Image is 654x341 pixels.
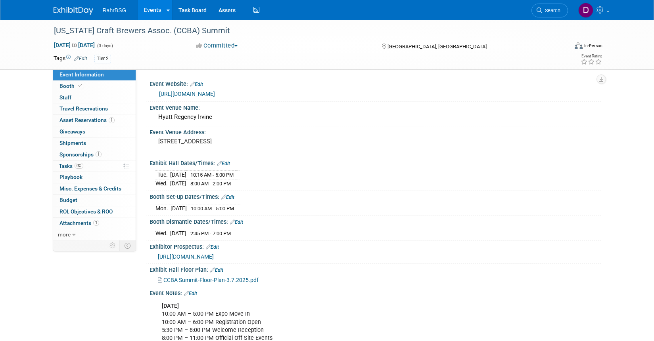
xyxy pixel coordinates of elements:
a: Asset Reservations1 [53,115,136,126]
a: Edit [217,161,230,166]
td: [DATE] [170,229,186,238]
div: Booth Set-up Dates/Times: [150,191,601,201]
a: Edit [74,56,87,61]
span: Event Information [59,71,104,78]
a: Giveaways [53,126,136,137]
td: Mon. [155,204,171,213]
a: Playbook [53,172,136,183]
a: Edit [221,194,234,200]
span: 1 [109,117,115,123]
span: [DATE] [DATE] [54,42,95,49]
a: Shipments [53,138,136,149]
img: Format-Inperson.png [575,42,583,49]
span: (3 days) [96,43,113,48]
div: Event Notes: [150,287,601,297]
span: 10:15 AM - 5:00 PM [190,172,234,178]
div: [US_STATE] Craft Brewers Assoc. (CCBA) Summit [51,24,556,38]
a: Misc. Expenses & Credits [53,183,136,194]
a: Tasks0% [53,161,136,172]
a: [URL][DOMAIN_NAME] [158,253,214,260]
b: [DATE] [162,303,179,309]
span: 0% [75,163,83,169]
div: Event Website: [150,78,601,88]
span: Tasks [59,163,83,169]
div: Event Venue Address: [150,126,601,136]
span: 1 [93,220,99,226]
span: Giveaways [59,128,85,135]
td: Personalize Event Tab Strip [106,240,120,251]
span: more [58,231,71,238]
div: In-Person [584,43,602,49]
td: Tags [54,54,87,63]
span: 10:00 AM - 5:00 PM [191,206,234,211]
span: Misc. Expenses & Credits [59,185,121,192]
td: Wed. [155,229,170,238]
img: ExhibitDay [54,7,93,15]
a: Event Information [53,69,136,80]
i: Booth reservation complete [78,84,82,88]
a: Edit [210,267,223,273]
td: Toggle Event Tabs [119,240,136,251]
div: Event Rating [581,54,602,58]
span: [GEOGRAPHIC_DATA], [GEOGRAPHIC_DATA] [387,44,487,50]
a: Edit [206,244,219,250]
span: RahrBSG [103,7,127,13]
a: [URL][DOMAIN_NAME] [159,91,215,97]
span: 2:45 PM - 7:00 PM [190,231,231,236]
td: Wed. [155,179,170,188]
td: [DATE] [171,204,187,213]
span: Asset Reservations [59,117,115,123]
span: Shipments [59,140,86,146]
span: Budget [59,197,77,203]
span: Sponsorships [59,151,102,158]
span: 8:00 AM - 2:00 PM [190,181,231,187]
span: 1 [96,151,102,157]
a: Staff [53,92,136,103]
td: [DATE] [170,171,186,179]
span: Booth [59,83,84,89]
span: Playbook [59,174,82,180]
a: Travel Reservations [53,103,136,114]
span: Search [542,8,560,13]
div: Hyatt Regency Irvine [155,111,595,123]
a: CCBA Summit-Floor-Plan-3.7.2025.pdf [158,277,259,283]
div: Exhibit Hall Floor Plan: [150,264,601,274]
a: Booth [53,81,136,92]
a: Search [531,4,568,17]
span: Travel Reservations [59,105,108,112]
span: Staff [59,94,71,101]
span: ROI, Objectives & ROO [59,208,113,215]
span: to [71,42,78,48]
div: Exhibit Hall Dates/Times: [150,157,601,168]
img: Dan Kearney [578,3,593,18]
a: ROI, Objectives & ROO [53,206,136,217]
span: Attachments [59,220,99,226]
a: Attachments1 [53,218,136,229]
a: Edit [184,291,197,296]
a: Edit [230,219,243,225]
a: more [53,229,136,240]
button: Committed [194,42,241,50]
div: Exhibitor Prospectus: [150,241,601,251]
a: Sponsorships1 [53,149,136,160]
div: Booth Dismantle Dates/Times: [150,216,601,226]
pre: [STREET_ADDRESS] [158,138,329,145]
div: Event Format [521,41,603,53]
td: [DATE] [170,179,186,188]
a: Edit [190,82,203,87]
div: Event Venue Name: [150,102,601,112]
div: Tier 2 [94,55,111,63]
a: Budget [53,195,136,206]
span: CCBA Summit-Floor-Plan-3.7.2025.pdf [163,277,259,283]
td: Tue. [155,171,170,179]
